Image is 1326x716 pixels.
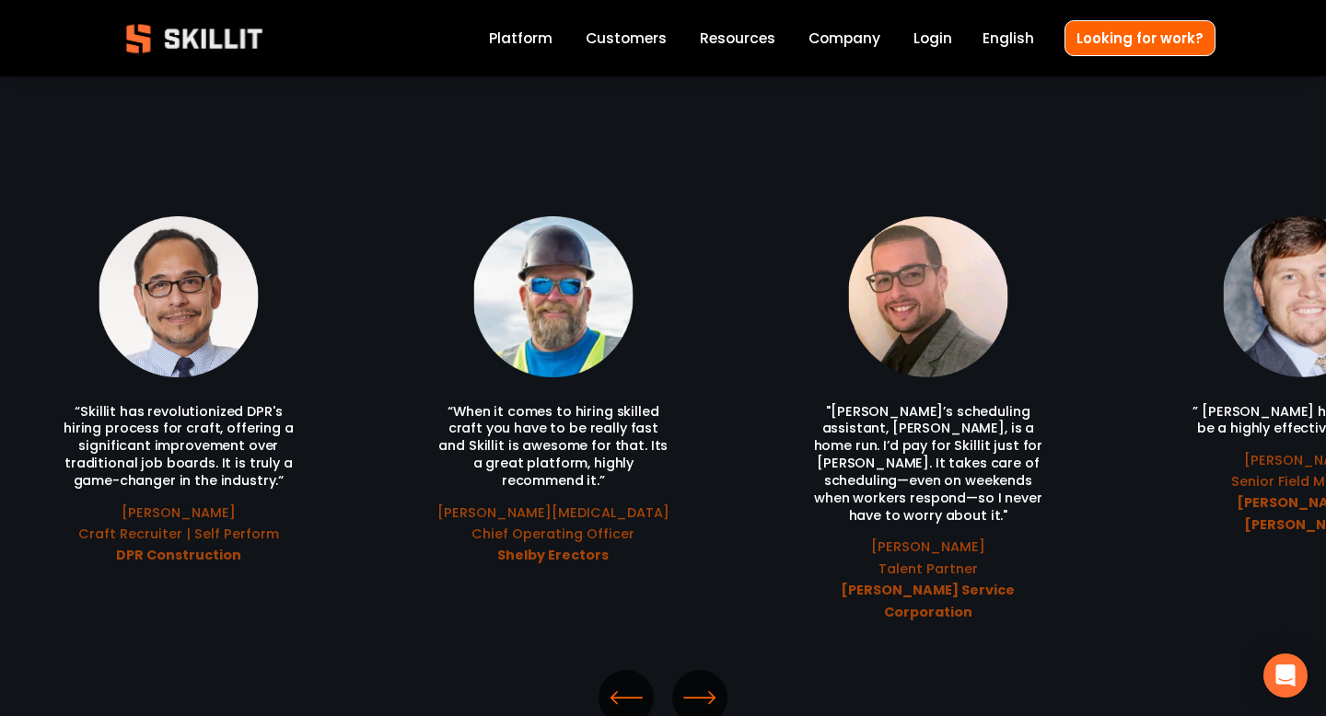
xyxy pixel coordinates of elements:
span: English [983,28,1034,49]
a: Login [913,26,952,51]
a: Company [808,26,880,51]
div: Open Intercom Messenger [1263,653,1308,698]
a: folder dropdown [700,26,775,51]
a: Customers [586,26,667,51]
a: Looking for work? [1064,20,1215,56]
a: Platform [489,26,552,51]
div: language picker [983,26,1034,51]
img: Skillit [110,11,278,66]
span: Resources [700,28,775,49]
